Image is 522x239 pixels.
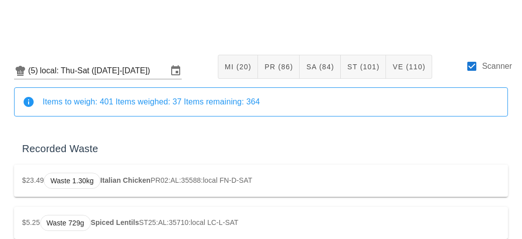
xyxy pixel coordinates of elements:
button: MI (20) [218,55,258,79]
div: $23.49 PR02:AL:35588:local FN-D-SAT [14,165,508,197]
span: Waste 1.30kg [50,173,93,188]
div: Items to weigh: 401 Items weighed: 37 Items remaining: 364 [43,96,499,107]
label: Scanner [482,61,512,71]
strong: Spiced Lentils [91,218,139,226]
strong: Italian Chicken [100,176,151,184]
span: ST (101) [347,63,379,71]
div: (5) [28,66,40,76]
button: SA (84) [300,55,341,79]
button: VE (110) [386,55,432,79]
span: Waste 729g [47,215,84,230]
button: PR (86) [258,55,300,79]
button: ST (101) [341,55,386,79]
div: Recorded Waste [14,133,508,165]
span: SA (84) [306,63,334,71]
div: $5.25 ST25:AL:35710:local LC-L-SAT [14,207,508,239]
span: MI (20) [224,63,251,71]
span: VE (110) [392,63,426,71]
span: PR (86) [264,63,293,71]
